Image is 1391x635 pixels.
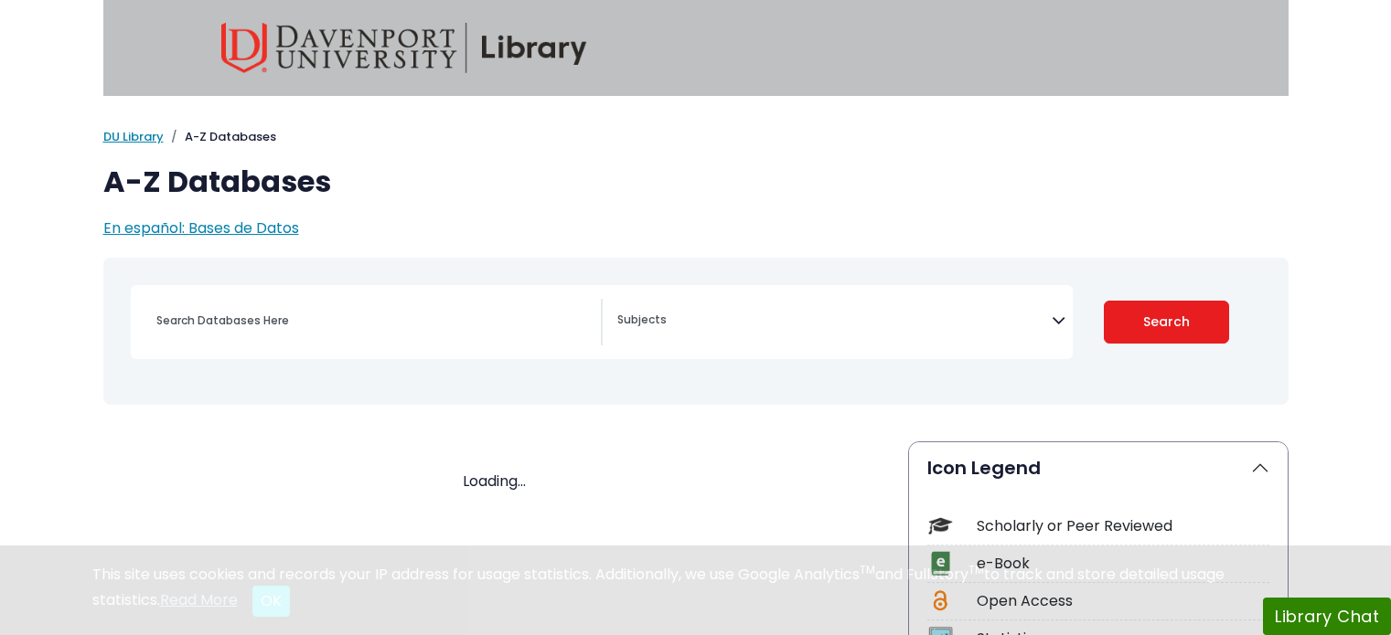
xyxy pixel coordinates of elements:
[103,471,886,492] div: Loading...
[977,515,1269,537] div: Scholarly or Peer Reviewed
[92,564,1300,617] div: This site uses cookies and records your IP address for usage statistics. Additionally, we use Goo...
[617,314,1052,329] textarea: Search
[928,513,953,538] img: Icon Scholarly or Peer Reviewed
[1104,301,1229,344] button: Submit for Search Results
[103,217,299,238] a: En español: Bases de Datos
[145,307,601,333] input: Search database by title or keyword
[252,586,290,617] button: Close
[103,258,1289,405] nav: Search filters
[103,128,164,145] a: DU Library
[909,442,1288,493] button: Icon Legend
[1263,598,1391,635] button: Library Chat
[103,128,1289,146] nav: breadcrumb
[160,589,238,610] a: Read More
[103,164,1289,199] h1: A-Z Databases
[221,23,587,73] img: Davenport University Library
[968,562,984,577] sup: TM
[164,128,276,146] li: A-Z Databases
[860,562,875,577] sup: TM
